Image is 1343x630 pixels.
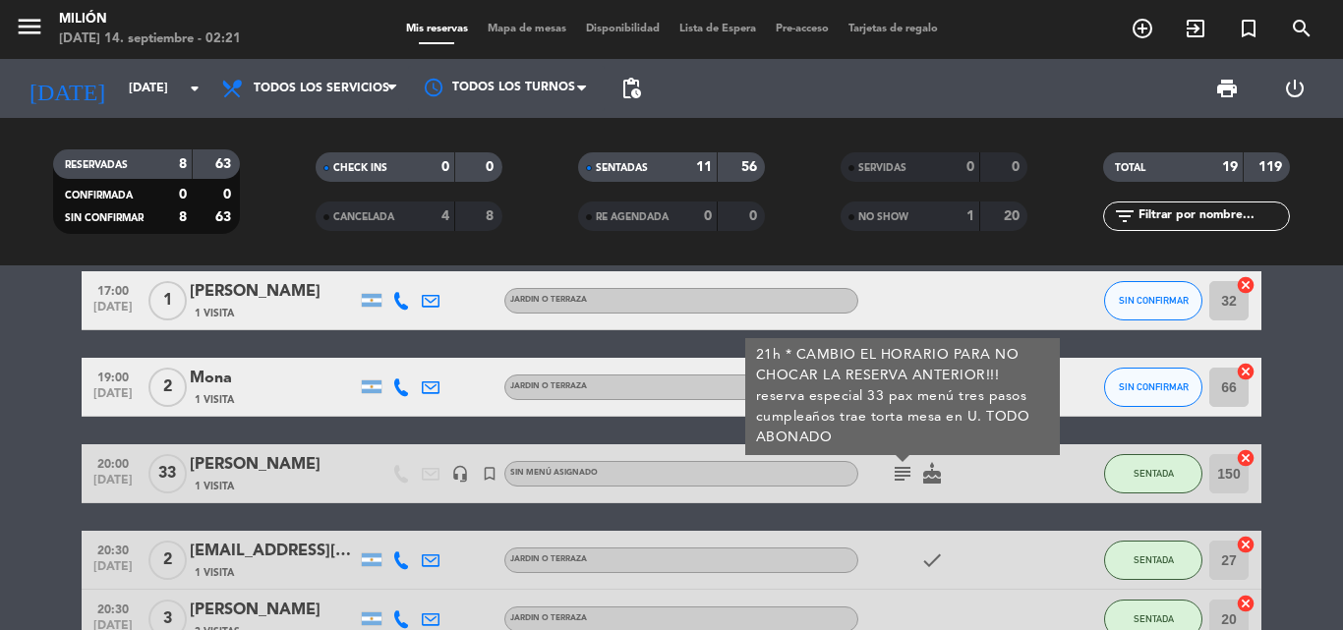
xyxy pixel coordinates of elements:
[1236,594,1255,613] i: cancel
[195,479,234,494] span: 1 Visita
[966,160,974,174] strong: 0
[1283,77,1307,100] i: power_settings_new
[333,212,394,222] span: CANCELADA
[1119,295,1189,306] span: SIN CONFIRMAR
[148,368,187,407] span: 2
[1258,160,1286,174] strong: 119
[510,382,587,390] span: JARDIN o TERRAZA
[576,24,670,34] span: Disponibilidad
[88,451,138,474] span: 20:00
[1104,368,1202,407] button: SIN CONFIRMAR
[15,12,44,48] button: menu
[1260,59,1328,118] div: LOG OUT
[1004,209,1023,223] strong: 20
[1236,362,1255,381] i: cancel
[1134,468,1174,479] span: SENTADA
[1236,275,1255,295] i: cancel
[766,24,839,34] span: Pre-acceso
[596,163,648,173] span: SENTADAS
[596,212,669,222] span: RE AGENDADA
[486,160,497,174] strong: 0
[1134,554,1174,565] span: SENTADA
[148,454,187,493] span: 33
[1119,381,1189,392] span: SIN CONFIRMAR
[1104,541,1202,580] button: SENTADA
[215,157,235,171] strong: 63
[451,465,469,483] i: headset_mic
[88,597,138,619] span: 20:30
[179,157,187,171] strong: 8
[88,560,138,583] span: [DATE]
[88,538,138,560] span: 20:30
[148,281,187,320] span: 1
[858,163,906,173] span: SERVIDAS
[441,209,449,223] strong: 4
[1236,448,1255,468] i: cancel
[88,301,138,323] span: [DATE]
[1104,454,1202,493] button: SENTADA
[441,160,449,174] strong: 0
[966,209,974,223] strong: 1
[183,77,206,100] i: arrow_drop_down
[920,548,944,572] i: check
[333,163,387,173] span: CHECK INS
[510,614,587,622] span: JARDIN o TERRAZA
[190,452,357,478] div: [PERSON_NAME]
[190,366,357,391] div: Mona
[920,462,944,486] i: cake
[15,12,44,41] i: menu
[190,539,357,564] div: [EMAIL_ADDRESS][DOMAIN_NAME]
[1104,281,1202,320] button: SIN CONFIRMAR
[1237,17,1260,40] i: turned_in_not
[741,160,761,174] strong: 56
[1184,17,1207,40] i: exit_to_app
[190,598,357,623] div: [PERSON_NAME]
[179,210,187,224] strong: 8
[1113,204,1137,228] i: filter_list
[59,29,241,49] div: [DATE] 14. septiembre - 02:21
[478,24,576,34] span: Mapa de mesas
[190,279,357,305] div: [PERSON_NAME]
[195,392,234,408] span: 1 Visita
[756,345,1050,448] div: 21h * CAMBIO EL HORARIO PARA NO CHOCAR LA RESERVA ANTERIOR!!! reserva especial 33 pax menú tres p...
[1115,163,1145,173] span: TOTAL
[1134,613,1174,624] span: SENTADA
[619,77,643,100] span: pending_actions
[15,67,119,110] i: [DATE]
[1236,535,1255,554] i: cancel
[195,306,234,321] span: 1 Visita
[510,296,587,304] span: JARDIN o TERRAZA
[215,210,235,224] strong: 63
[1290,17,1314,40] i: search
[481,465,498,483] i: turned_in_not
[65,213,144,223] span: SIN CONFIRMAR
[148,541,187,580] span: 2
[65,191,133,200] span: CONFIRMADA
[179,188,187,201] strong: 0
[88,365,138,387] span: 19:00
[195,565,234,581] span: 1 Visita
[1215,77,1239,100] span: print
[486,209,497,223] strong: 8
[1222,160,1238,174] strong: 19
[254,82,389,95] span: Todos los servicios
[88,474,138,496] span: [DATE]
[670,24,766,34] span: Lista de Espera
[396,24,478,34] span: Mis reservas
[223,188,235,201] strong: 0
[704,209,712,223] strong: 0
[1131,17,1154,40] i: add_circle_outline
[839,24,948,34] span: Tarjetas de regalo
[1137,205,1289,227] input: Filtrar por nombre...
[1012,160,1023,174] strong: 0
[510,555,587,563] span: JARDIN o TERRAZA
[88,387,138,410] span: [DATE]
[858,212,908,222] span: NO SHOW
[88,278,138,301] span: 17:00
[65,160,128,170] span: RESERVADAS
[891,462,914,486] i: subject
[59,10,241,29] div: Milión
[749,209,761,223] strong: 0
[510,469,598,477] span: Sin menú asignado
[696,160,712,174] strong: 11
